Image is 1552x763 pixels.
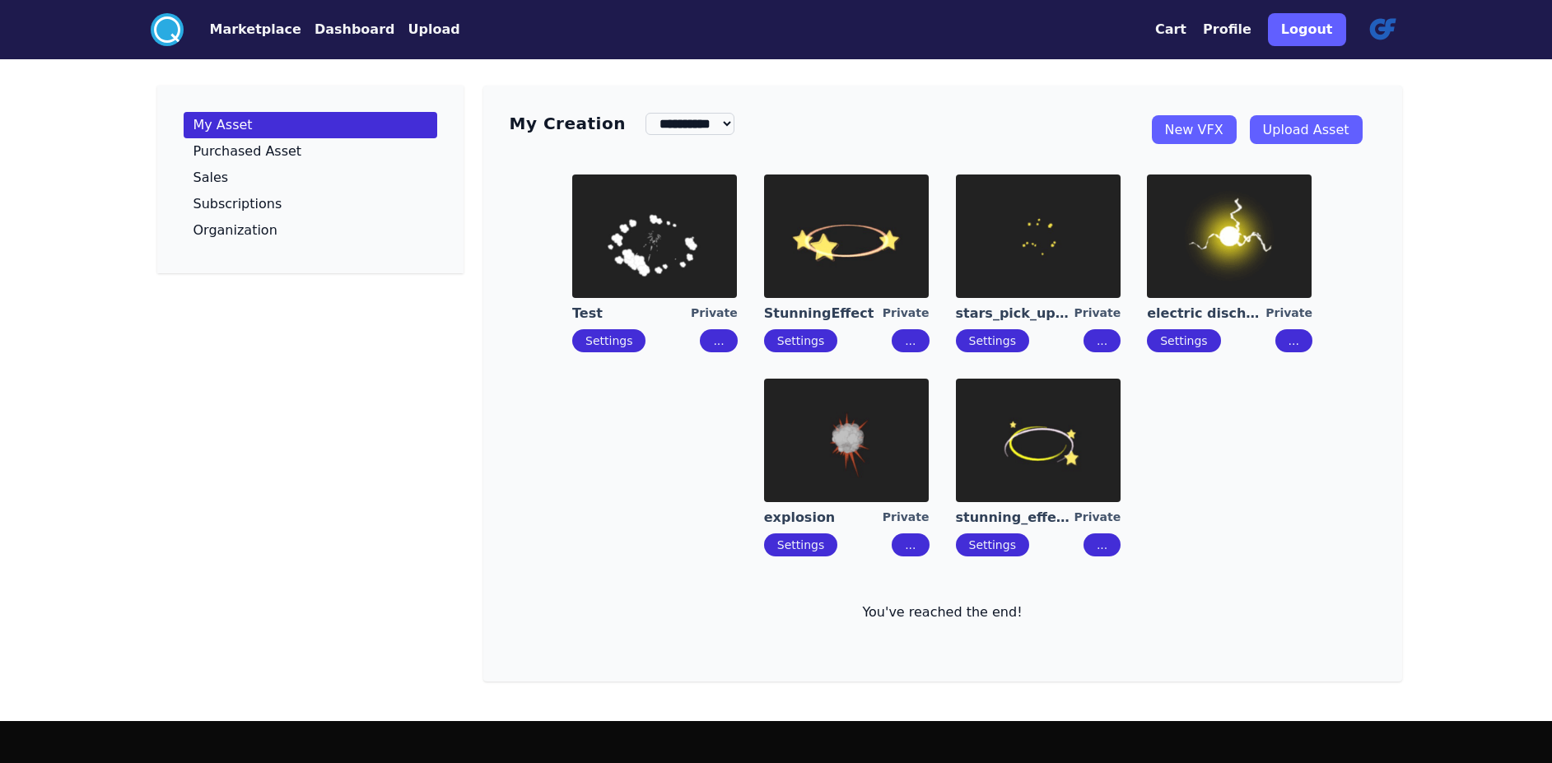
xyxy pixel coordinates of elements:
p: Purchased Asset [193,145,302,158]
img: imgAlt [1147,174,1312,298]
a: explosion [764,509,883,527]
a: Test [572,305,691,323]
div: Private [1074,509,1121,527]
button: ... [1275,329,1312,352]
button: Dashboard [315,20,395,40]
button: Settings [1147,329,1220,352]
button: Upload [408,20,459,40]
div: Private [1265,305,1312,323]
p: My Asset [193,119,253,132]
p: Subscriptions [193,198,282,211]
a: Logout [1268,7,1346,53]
a: Upload [394,20,459,40]
div: Private [883,305,930,323]
a: Dashboard [301,20,395,40]
div: Private [883,509,930,527]
div: Private [691,305,738,323]
a: New VFX [1152,115,1237,144]
button: ... [700,329,737,352]
a: Settings [969,334,1016,347]
a: Subscriptions [184,191,437,217]
a: Settings [1160,334,1207,347]
a: Settings [777,538,824,551]
p: Sales [193,171,229,184]
a: Organization [184,217,437,244]
img: imgAlt [764,174,929,298]
img: imgAlt [956,379,1121,502]
a: electric discharge [1147,305,1265,323]
h3: My Creation [510,112,626,135]
button: Settings [956,533,1029,556]
a: Settings [969,538,1016,551]
a: stars_pick_up_boxes [956,305,1074,323]
button: ... [892,533,929,556]
button: Cart [1155,20,1186,40]
img: imgAlt [764,379,929,502]
button: Profile [1203,20,1251,40]
a: Marketplace [184,20,301,40]
button: Logout [1268,13,1346,46]
button: Settings [764,329,837,352]
button: ... [1084,329,1121,352]
p: You've reached the end! [510,602,1376,622]
button: Settings [764,533,837,556]
button: Settings [572,329,646,352]
a: Upload Asset [1250,115,1363,144]
button: Marketplace [210,20,301,40]
a: Sales [184,165,437,191]
button: Settings [956,329,1029,352]
a: StunningEffect [764,305,883,323]
button: ... [892,329,929,352]
img: imgAlt [572,174,737,298]
a: Settings [585,334,632,347]
img: imgAlt [956,174,1121,298]
p: Organization [193,224,277,237]
button: ... [1084,533,1121,556]
img: profile [1363,10,1402,49]
a: stunning_effect_Anton [956,509,1074,527]
a: Purchased Asset [184,138,437,165]
a: My Asset [184,112,437,138]
div: Private [1074,305,1121,323]
a: Settings [777,334,824,347]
